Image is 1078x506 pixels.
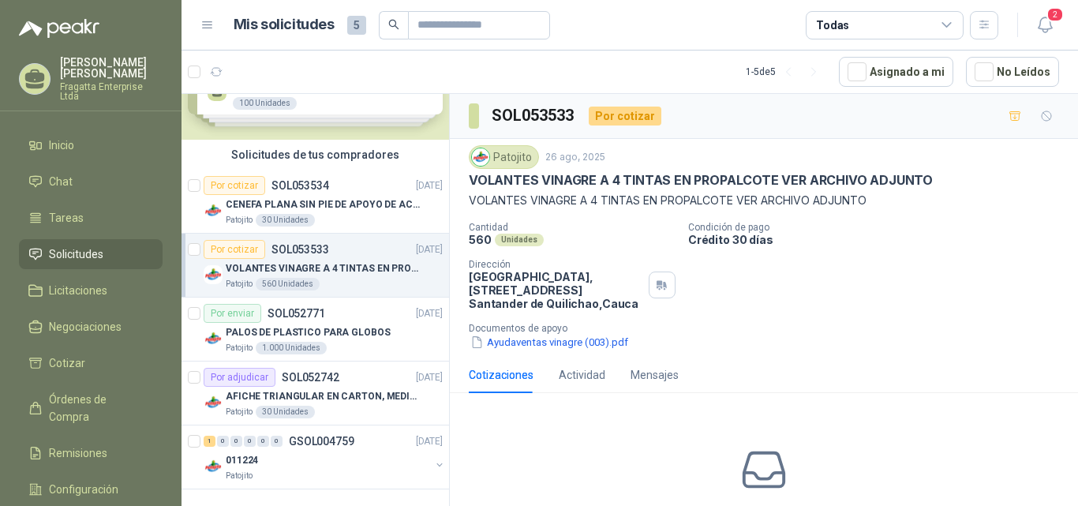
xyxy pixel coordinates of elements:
[492,103,576,128] h3: SOL053533
[19,19,99,38] img: Logo peakr
[226,278,253,290] p: Patojito
[256,214,315,227] div: 30 Unidades
[469,334,630,350] button: Ayudaventas vinagre (003).pdf
[226,197,422,212] p: CENEFA PLANA SIN PIE DE APOYO DE ACUERDO A LA IMAGEN ADJUNTA
[19,167,163,197] a: Chat
[19,438,163,468] a: Remisiones
[545,150,605,165] p: 26 ago, 2025
[204,457,223,476] img: Company Logo
[204,393,223,412] img: Company Logo
[49,137,74,154] span: Inicio
[839,57,953,87] button: Asignado a mi
[182,298,449,362] a: Por enviarSOL052771[DATE] Company LogoPALOS DE PLASTICO PARA GLOBOSPatojito1.000 Unidades
[495,234,544,246] div: Unidades
[204,265,223,284] img: Company Logo
[204,436,215,447] div: 1
[1046,7,1064,22] span: 2
[244,436,256,447] div: 0
[19,275,163,305] a: Licitaciones
[226,389,422,404] p: AFICHE TRIANGULAR EN CARTON, MEDIDAS 30 CM X 45 CM
[19,348,163,378] a: Cotizar
[60,82,163,101] p: Fragatta Enterprise Ltda
[182,170,449,234] a: Por cotizarSOL053534[DATE] Company LogoCENEFA PLANA SIN PIE DE APOYO DE ACUERDO A LA IMAGEN ADJUN...
[204,304,261,323] div: Por enviar
[469,323,1072,334] p: Documentos de apoyo
[271,244,329,255] p: SOL053533
[226,214,253,227] p: Patojito
[416,434,443,449] p: [DATE]
[230,436,242,447] div: 0
[289,436,354,447] p: GSOL004759
[226,453,258,468] p: 011224
[19,312,163,342] a: Negociaciones
[19,130,163,160] a: Inicio
[256,406,315,418] div: 30 Unidades
[416,242,443,257] p: [DATE]
[226,342,253,354] p: Patojito
[226,261,422,276] p: VOLANTES VINAGRE A 4 TINTAS EN PROPALCOTE VER ARCHIVO ADJUNTO
[256,278,320,290] div: 560 Unidades
[49,354,85,372] span: Cotizar
[347,16,366,35] span: 5
[257,436,269,447] div: 0
[472,148,489,166] img: Company Logo
[469,233,492,246] p: 560
[204,201,223,220] img: Company Logo
[469,172,933,189] p: VOLANTES VINAGRE A 4 TINTAS EN PROPALCOTE VER ARCHIVO ADJUNTO
[49,391,148,425] span: Órdenes de Compra
[469,259,642,270] p: Dirección
[49,481,118,498] span: Configuración
[49,318,122,335] span: Negociaciones
[19,474,163,504] a: Configuración
[19,384,163,432] a: Órdenes de Compra
[226,470,253,482] p: Patojito
[49,282,107,299] span: Licitaciones
[49,246,103,263] span: Solicitudes
[631,366,679,384] div: Mensajes
[388,19,399,30] span: search
[688,222,1072,233] p: Condición de pago
[469,145,539,169] div: Patojito
[416,370,443,385] p: [DATE]
[469,222,676,233] p: Cantidad
[226,325,391,340] p: PALOS DE PLASTICO PARA GLOBOS
[559,366,605,384] div: Actividad
[234,13,335,36] h1: Mis solicitudes
[19,239,163,269] a: Solicitudes
[966,57,1059,87] button: No Leídos
[271,180,329,191] p: SOL053534
[49,173,73,190] span: Chat
[1031,11,1059,39] button: 2
[256,342,327,354] div: 1.000 Unidades
[182,234,449,298] a: Por cotizarSOL053533[DATE] Company LogoVOLANTES VINAGRE A 4 TINTAS EN PROPALCOTE VER ARCHIVO ADJU...
[49,209,84,227] span: Tareas
[688,233,1072,246] p: Crédito 30 días
[469,270,642,310] p: [GEOGRAPHIC_DATA], [STREET_ADDRESS] Santander de Quilichao , Cauca
[226,406,253,418] p: Patojito
[204,240,265,259] div: Por cotizar
[469,366,533,384] div: Cotizaciones
[816,17,849,34] div: Todas
[204,329,223,348] img: Company Logo
[271,436,283,447] div: 0
[416,178,443,193] p: [DATE]
[19,203,163,233] a: Tareas
[282,372,339,383] p: SOL052742
[746,59,826,84] div: 1 - 5 de 5
[182,362,449,425] a: Por adjudicarSOL052742[DATE] Company LogoAFICHE TRIANGULAR EN CARTON, MEDIDAS 30 CM X 45 CMPatoji...
[268,308,325,319] p: SOL052771
[204,176,265,195] div: Por cotizar
[60,57,163,79] p: [PERSON_NAME] [PERSON_NAME]
[49,444,107,462] span: Remisiones
[469,192,1059,209] p: VOLANTES VINAGRE A 4 TINTAS EN PROPALCOTE VER ARCHIVO ADJUNTO
[416,306,443,321] p: [DATE]
[204,368,275,387] div: Por adjudicar
[182,140,449,170] div: Solicitudes de tus compradores
[204,432,446,482] a: 1 0 0 0 0 0 GSOL004759[DATE] Company Logo011224Patojito
[589,107,661,126] div: Por cotizar
[217,436,229,447] div: 0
